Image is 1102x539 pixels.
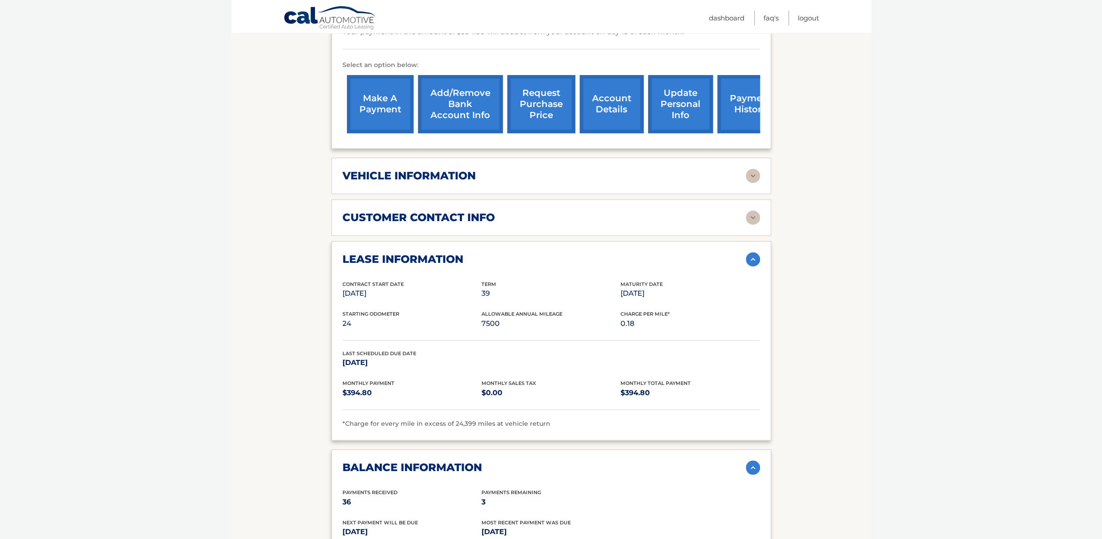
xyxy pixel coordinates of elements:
img: accordion-rest.svg [746,169,760,183]
h2: lease information [342,253,463,266]
p: 7500 [481,317,621,330]
p: $394.80 [621,387,760,399]
p: Select an option below: [342,60,760,71]
img: accordion-active.svg [746,252,760,266]
a: FAQ's [764,11,779,25]
p: $394.80 [342,387,481,399]
p: 36 [342,496,481,508]
p: 3 [481,496,621,508]
p: [DATE] [481,526,621,538]
a: Add/Remove bank account info [418,75,503,133]
a: make a payment [347,75,414,133]
span: Maturity Date [621,281,663,287]
p: [DATE] [621,287,760,300]
p: 39 [481,287,621,300]
p: [DATE] [342,287,481,300]
img: accordion-rest.svg [746,210,760,225]
span: Last Scheduled Due Date [342,350,416,357]
h2: vehicle information [342,169,476,182]
p: 24 [342,317,481,330]
p: [DATE] [342,357,481,369]
span: Payments Remaining [481,489,541,495]
span: Term [481,281,496,287]
img: accordion-active.svg [746,460,760,475]
span: Monthly Sales Tax [481,380,536,386]
a: request purchase price [507,75,575,133]
span: Payments Received [342,489,398,495]
span: *Charge for every mile in excess of 24,399 miles at vehicle return [342,420,550,428]
a: Cal Automotive [283,6,377,32]
p: 0.18 [621,317,760,330]
a: Dashboard [709,11,744,25]
span: Monthly Total Payment [621,380,691,386]
a: update personal info [648,75,713,133]
span: Monthly Payment [342,380,394,386]
p: [DATE] [342,526,481,538]
span: Next Payment will be due [342,519,418,526]
span: Most Recent Payment Was Due [481,519,571,526]
span: Starting Odometer [342,311,399,317]
p: $0.00 [481,387,621,399]
a: Logout [798,11,819,25]
h2: balance information [342,461,482,474]
a: payment history [717,75,784,133]
span: Charge Per Mile* [621,311,670,317]
h2: customer contact info [342,211,495,224]
span: Allowable Annual Mileage [481,311,562,317]
span: Contract Start Date [342,281,404,287]
a: account details [580,75,644,133]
